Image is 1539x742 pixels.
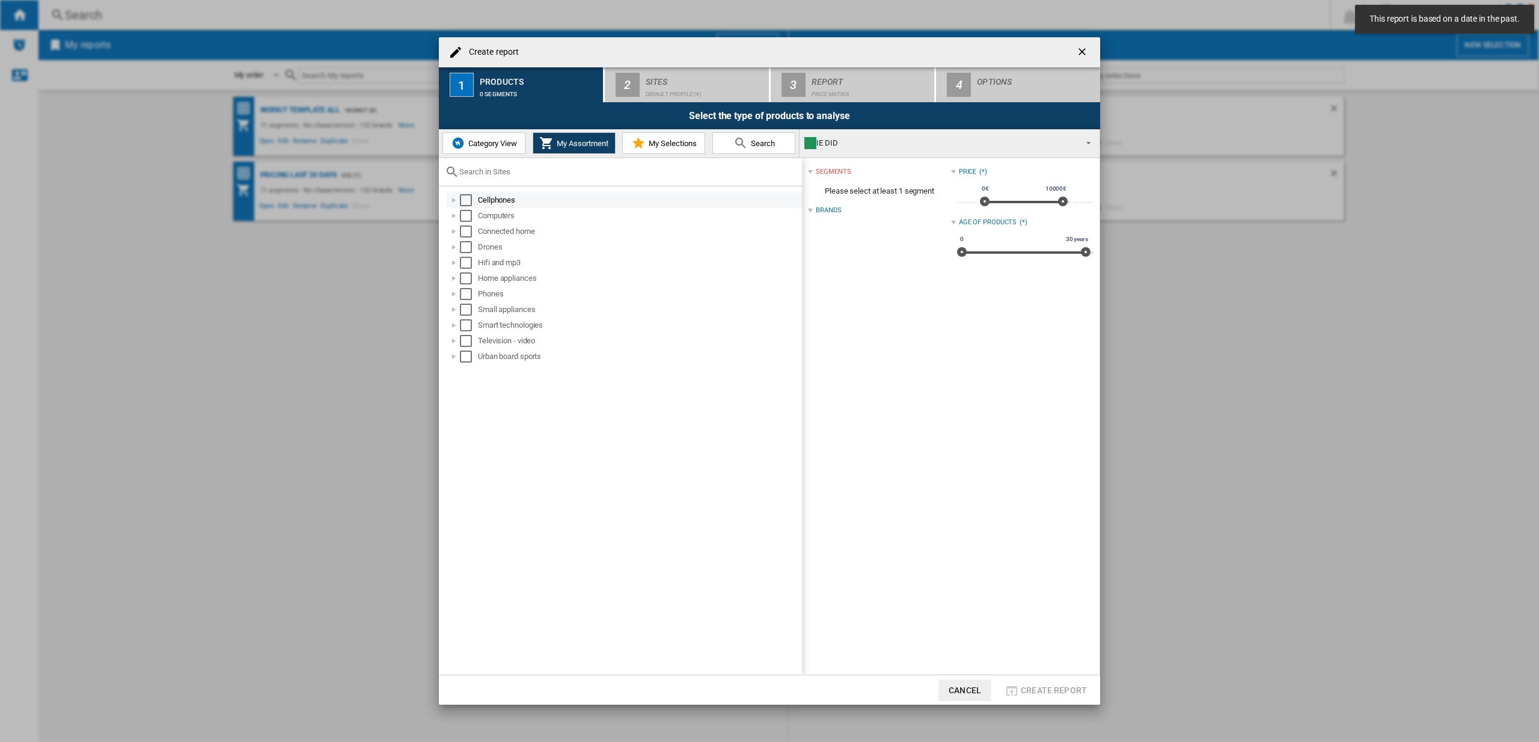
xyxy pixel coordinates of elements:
[1064,235,1090,244] span: 30 years
[1001,679,1091,701] button: Create report
[478,272,800,284] div: Home appliances
[442,132,525,154] button: Category View
[816,206,841,215] div: Brands
[1366,13,1523,25] span: This report is based on a date in the past.
[748,139,775,148] span: Search
[605,67,770,102] button: 2 Sites Default profile (4)
[1076,46,1091,60] ng-md-icon: getI18NText('BUTTONS.CLOSE_DIALOG')
[480,72,598,85] div: Products
[451,136,465,150] img: wiser-icon-blue.png
[646,85,764,97] div: Default profile (4)
[808,180,950,203] span: Please select at least 1 segment
[478,304,800,316] div: Small appliances
[460,210,478,222] md-checkbox: Select
[938,679,991,701] button: Cancel
[804,135,1075,152] div: IE DID
[622,132,705,154] button: My Selections
[936,67,1100,102] button: 4 Options
[554,139,608,148] span: My Assortment
[460,319,478,331] md-checkbox: Select
[450,73,474,97] div: 1
[460,288,478,300] md-checkbox: Select
[460,335,478,347] md-checkbox: Select
[460,257,478,269] md-checkbox: Select
[616,73,640,97] div: 2
[977,72,1095,85] div: Options
[460,225,478,238] md-checkbox: Select
[1021,685,1087,695] span: Create report
[478,210,800,222] div: Computers
[478,225,800,238] div: Connected home
[460,241,478,253] md-checkbox: Select
[439,102,1100,129] div: Select the type of products to analyse
[460,272,478,284] md-checkbox: Select
[959,218,1017,227] div: Age of products
[460,304,478,316] md-checkbox: Select
[1044,184,1068,194] span: 10000€
[771,67,936,102] button: 3 Report Price Matrix
[980,184,991,194] span: 0€
[816,167,851,177] div: segments
[959,167,977,177] div: Price
[465,139,517,148] span: Category View
[460,194,478,206] md-checkbox: Select
[646,72,764,85] div: Sites
[478,288,800,300] div: Phones
[480,85,598,97] div: 0 segments
[478,257,800,269] div: Hifi and mp3
[1071,40,1095,64] button: getI18NText('BUTTONS.CLOSE_DIALOG')
[646,139,697,148] span: My Selections
[439,67,604,102] button: 1 Products 0 segments
[782,73,806,97] div: 3
[478,194,800,206] div: Cellphones
[460,351,478,363] md-checkbox: Select
[712,132,795,154] button: Search
[533,132,616,154] button: My Assortment
[459,167,796,176] input: Search in Sites
[958,235,965,244] span: 0
[463,46,519,58] h4: Create report
[478,335,800,347] div: Television - video
[478,319,800,331] div: Smart technologies
[478,351,800,363] div: Urban board sports
[947,73,971,97] div: 4
[812,72,930,85] div: Report
[478,241,800,253] div: Drones
[812,85,930,97] div: Price Matrix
